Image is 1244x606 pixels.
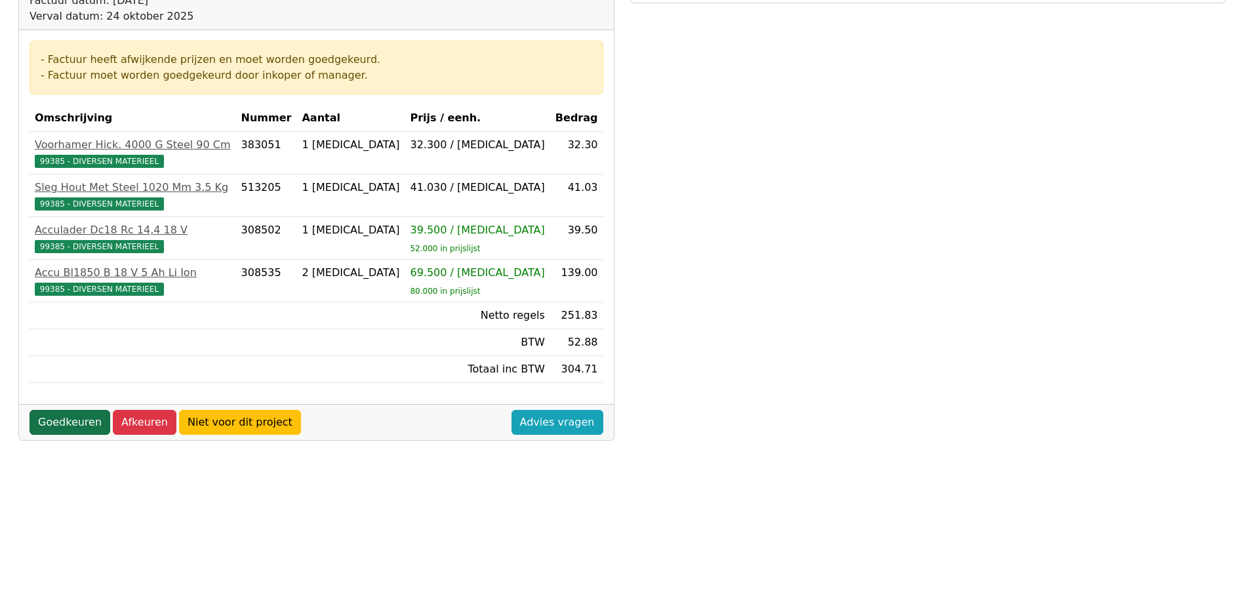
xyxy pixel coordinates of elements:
[410,180,544,195] div: 41.030 / [MEDICAL_DATA]
[296,105,405,132] th: Aantal
[35,265,231,296] a: Accu Bl1850 B 18 V 5 Ah Li Ion99385 - DIVERSEN MATERIEEL
[302,222,399,238] div: 1 [MEDICAL_DATA]
[236,105,297,132] th: Nummer
[550,174,603,217] td: 41.03
[30,410,110,435] a: Goedkeuren
[35,155,164,168] span: 99385 - DIVERSEN MATERIEEL
[302,265,399,281] div: 2 [MEDICAL_DATA]
[405,356,550,383] td: Totaal inc BTW
[550,302,603,329] td: 251.83
[35,180,231,211] a: Sleg Hout Met Steel 1020 Mm 3.5 Kg99385 - DIVERSEN MATERIEEL
[35,180,231,195] div: Sleg Hout Met Steel 1020 Mm 3.5 Kg
[405,105,550,132] th: Prijs / eenh.
[405,329,550,356] td: BTW
[236,174,297,217] td: 513205
[35,222,231,254] a: Acculader Dc18 Rc 14,4 18 V99385 - DIVERSEN MATERIEEL
[113,410,176,435] a: Afkeuren
[550,105,603,132] th: Bedrag
[550,329,603,356] td: 52.88
[550,260,603,302] td: 139.00
[30,9,283,24] div: Verval datum: 24 oktober 2025
[410,222,544,238] div: 39.500 / [MEDICAL_DATA]
[35,240,164,253] span: 99385 - DIVERSEN MATERIEEL
[550,217,603,260] td: 39.50
[236,217,297,260] td: 308502
[236,132,297,174] td: 383051
[35,197,164,211] span: 99385 - DIVERSEN MATERIEEL
[35,137,231,169] a: Voorhamer Hick. 4000 G Steel 90 Cm99385 - DIVERSEN MATERIEEL
[179,410,301,435] a: Niet voor dit project
[35,222,231,238] div: Acculader Dc18 Rc 14,4 18 V
[512,410,603,435] a: Advies vragen
[35,283,164,296] span: 99385 - DIVERSEN MATERIEEL
[410,287,480,296] sub: 80.000 in prijslijst
[405,302,550,329] td: Netto regels
[35,137,231,153] div: Voorhamer Hick. 4000 G Steel 90 Cm
[550,356,603,383] td: 304.71
[550,132,603,174] td: 32.30
[41,52,592,68] div: - Factuur heeft afwijkende prijzen en moet worden goedgekeurd.
[35,265,231,281] div: Accu Bl1850 B 18 V 5 Ah Li Ion
[410,265,544,281] div: 69.500 / [MEDICAL_DATA]
[302,180,399,195] div: 1 [MEDICAL_DATA]
[410,244,480,253] sub: 52.000 in prijslijst
[30,105,236,132] th: Omschrijving
[236,260,297,302] td: 308535
[41,68,592,83] div: - Factuur moet worden goedgekeurd door inkoper of manager.
[410,137,544,153] div: 32.300 / [MEDICAL_DATA]
[302,137,399,153] div: 1 [MEDICAL_DATA]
